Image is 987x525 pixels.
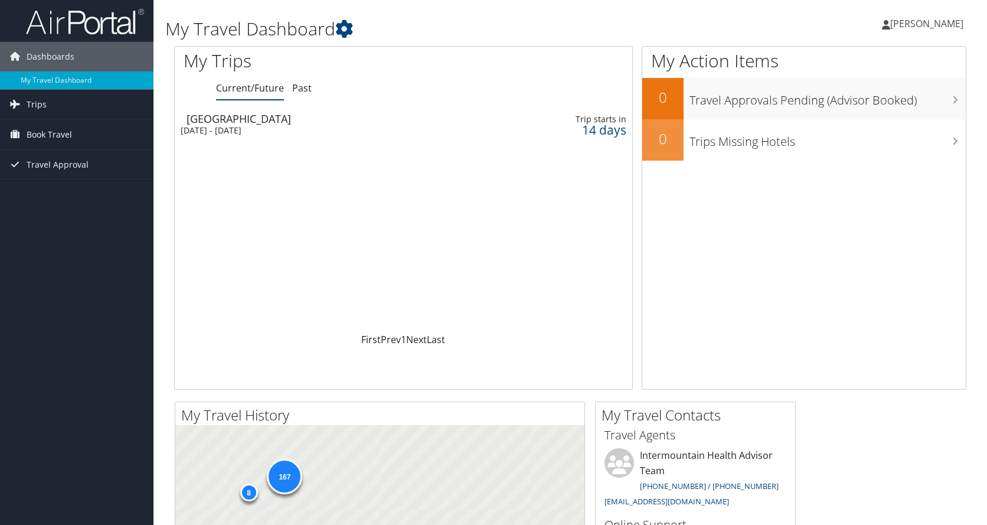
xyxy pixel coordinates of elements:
span: Book Travel [27,120,72,149]
h2: My Travel History [181,405,584,425]
a: [PHONE_NUMBER] / [PHONE_NUMBER] [640,481,779,491]
div: [DATE] - [DATE] [181,125,472,136]
a: [EMAIL_ADDRESS][DOMAIN_NAME] [604,496,729,507]
a: [PERSON_NAME] [882,6,975,41]
h1: My Trips [184,48,433,73]
div: [GEOGRAPHIC_DATA] [187,113,478,124]
a: 0Trips Missing Hotels [642,119,966,161]
a: Current/Future [216,81,284,94]
a: Last [427,333,445,346]
a: Past [292,81,312,94]
h3: Trips Missing Hotels [689,128,966,150]
a: Next [406,333,427,346]
span: Trips [27,90,47,119]
a: 1 [401,333,406,346]
div: Trip starts in [529,114,626,125]
h2: 0 [642,129,684,149]
h2: 0 [642,87,684,107]
a: Prev [381,333,401,346]
span: [PERSON_NAME] [890,17,963,30]
a: 0Travel Approvals Pending (Advisor Booked) [642,78,966,119]
h1: My Travel Dashboard [165,17,705,41]
li: Intermountain Health Advisor Team [599,448,792,511]
h2: My Travel Contacts [602,405,795,425]
div: 167 [267,459,302,494]
div: 14 days [529,125,626,135]
h1: My Action Items [642,48,966,73]
div: 8 [240,483,257,501]
span: Travel Approval [27,150,89,180]
a: First [361,333,381,346]
img: airportal-logo.png [26,8,144,35]
h3: Travel Approvals Pending (Advisor Booked) [689,86,966,109]
span: Dashboards [27,42,74,71]
h3: Travel Agents [604,427,786,444]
